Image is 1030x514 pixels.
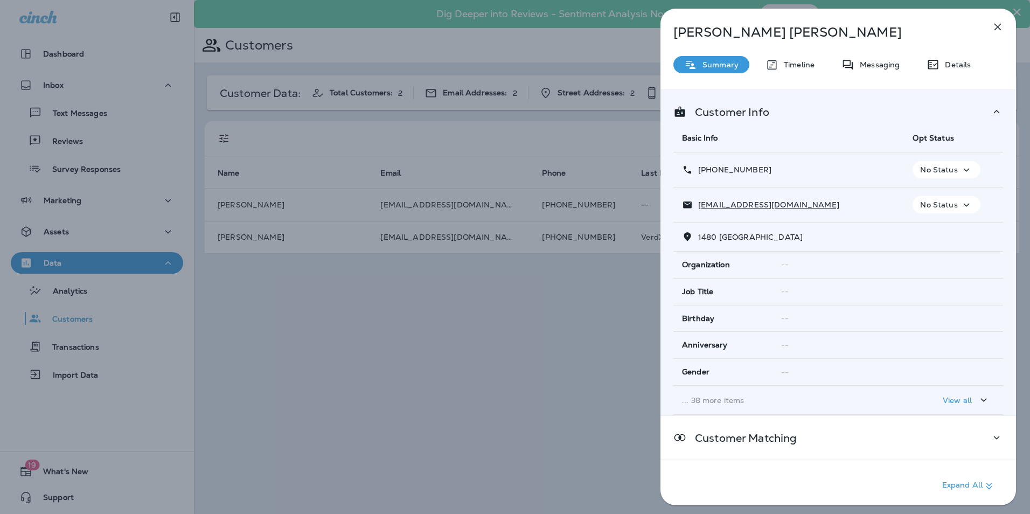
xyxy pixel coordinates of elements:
span: Anniversary [682,341,728,350]
p: No Status [920,200,957,209]
span: -- [781,341,789,350]
p: ... 38 more items [682,396,895,405]
span: -- [781,314,789,323]
p: Customer Matching [686,434,797,442]
span: Gender [682,367,709,377]
p: View all [943,396,972,405]
button: No Status [913,161,980,178]
p: No Status [920,165,957,174]
span: -- [781,367,789,377]
span: 1480 [GEOGRAPHIC_DATA] [698,232,803,242]
span: Basic Info [682,133,718,143]
button: Expand All [938,476,1000,496]
span: -- [781,287,789,296]
span: Birthday [682,314,714,323]
span: -- [781,260,789,269]
p: Details [939,60,971,69]
span: Job Title [682,287,713,296]
span: Opt Status [913,133,954,143]
button: View all [938,390,994,410]
span: Organization [682,260,730,269]
p: Messaging [854,60,900,69]
p: [PHONE_NUMBER] [693,165,771,174]
p: Timeline [778,60,815,69]
p: Summary [697,60,739,69]
p: Customer Info [686,108,769,116]
p: [PERSON_NAME] [PERSON_NAME] [673,25,968,40]
button: No Status [913,196,980,213]
p: [EMAIL_ADDRESS][DOMAIN_NAME] [693,200,839,209]
p: Expand All [942,480,996,492]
